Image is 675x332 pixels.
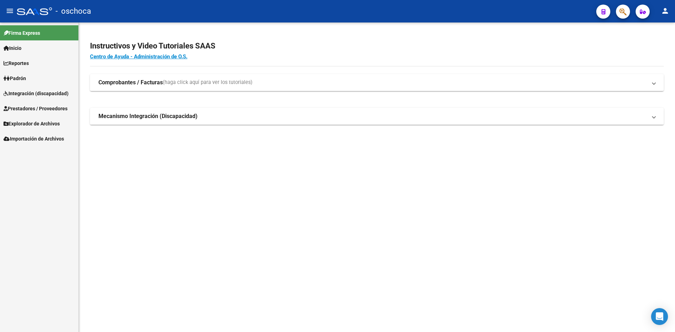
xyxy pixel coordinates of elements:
mat-expansion-panel-header: Comprobantes / Facturas(haga click aquí para ver los tutoriales) [90,74,664,91]
h2: Instructivos y Video Tutoriales SAAS [90,39,664,53]
span: Explorador de Archivos [4,120,60,128]
span: Reportes [4,59,29,67]
span: Inicio [4,44,21,52]
span: Prestadores / Proveedores [4,105,67,112]
span: Integración (discapacidad) [4,90,69,97]
strong: Mecanismo Integración (Discapacidad) [98,112,198,120]
mat-expansion-panel-header: Mecanismo Integración (Discapacidad) [90,108,664,125]
div: Open Intercom Messenger [651,308,668,325]
mat-icon: person [661,7,669,15]
span: Padrón [4,74,26,82]
span: - oschoca [56,4,91,19]
mat-icon: menu [6,7,14,15]
span: Importación de Archivos [4,135,64,143]
a: Centro de Ayuda - Administración de O.S. [90,53,187,60]
span: (haga click aquí para ver los tutoriales) [163,79,252,86]
strong: Comprobantes / Facturas [98,79,163,86]
span: Firma Express [4,29,40,37]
